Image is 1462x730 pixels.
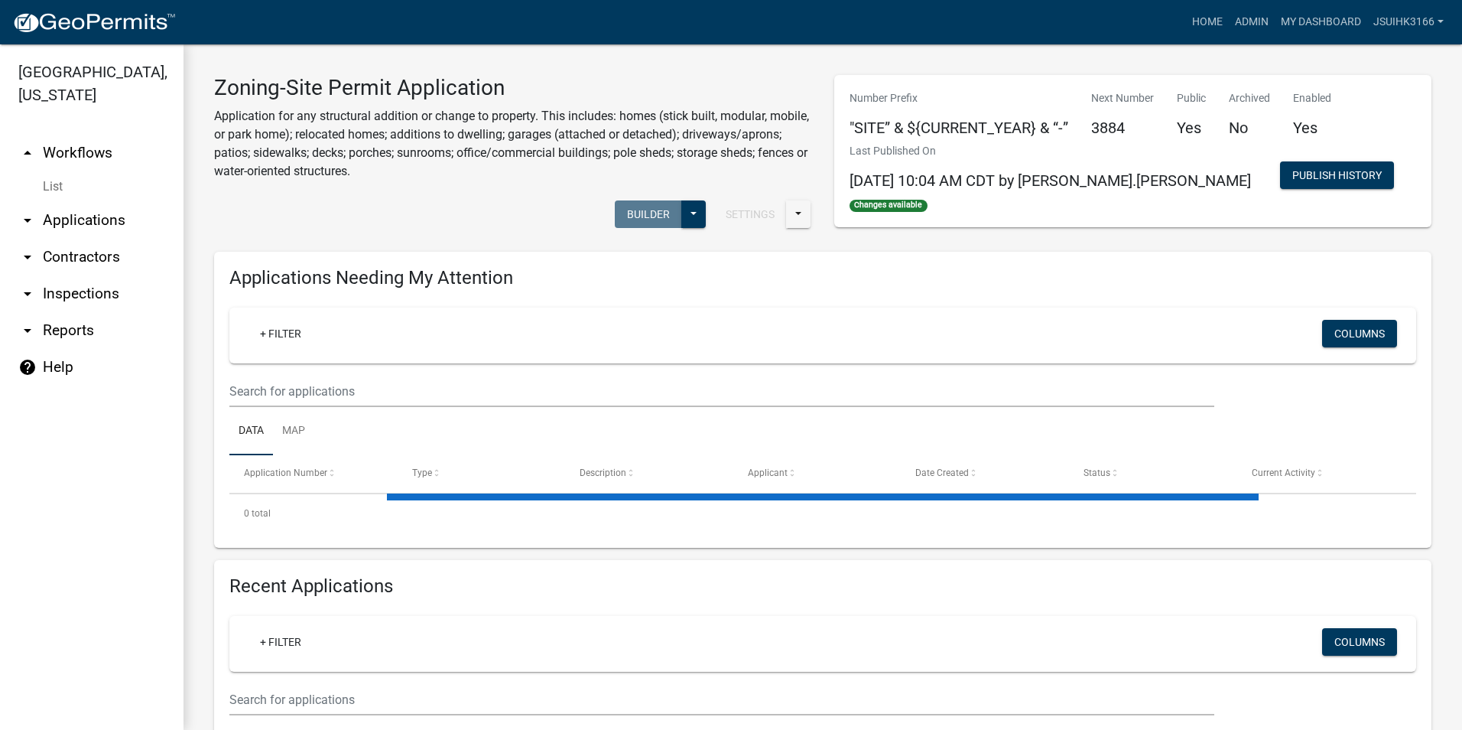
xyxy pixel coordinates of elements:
[229,684,1214,715] input: Search for applications
[1236,455,1405,492] datatable-header-cell: Current Activity
[229,455,398,492] datatable-header-cell: Application Number
[565,455,733,492] datatable-header-cell: Description
[850,171,1251,190] span: [DATE] 10:04 AM CDT by [PERSON_NAME].[PERSON_NAME]
[18,144,37,162] i: arrow_drop_up
[733,455,902,492] datatable-header-cell: Applicant
[273,407,314,456] a: Map
[229,575,1416,598] h4: Recent Applications
[18,248,37,266] i: arrow_drop_down
[1252,468,1315,478] span: Current Activity
[850,143,1251,159] p: Last Published On
[915,468,969,478] span: Date Created
[1280,161,1394,189] button: Publish History
[850,119,1068,137] h5: "SITE” & ${CURRENT_YEAR} & “-”
[1186,8,1229,37] a: Home
[1280,171,1394,183] wm-modal-confirm: Workflow Publish History
[901,455,1069,492] datatable-header-cell: Date Created
[1367,8,1450,37] a: Jsuihk3166
[229,494,1416,533] div: 0 total
[1229,119,1270,137] h5: No
[214,107,811,181] p: Application for any structural addition or change to property. This includes: homes (stick built,...
[1091,119,1154,137] h5: 3884
[412,468,432,478] span: Type
[229,376,1214,407] input: Search for applications
[1091,90,1154,106] p: Next Number
[580,468,626,478] span: Description
[18,211,37,230] i: arrow_drop_down
[1275,8,1367,37] a: My Dashboard
[1177,119,1206,137] h5: Yes
[398,455,566,492] datatable-header-cell: Type
[615,200,682,228] button: Builder
[1069,455,1237,492] datatable-header-cell: Status
[229,267,1416,289] h4: Applications Needing My Attention
[1322,628,1397,656] button: Columns
[248,320,314,347] a: + Filter
[713,200,787,228] button: Settings
[1229,90,1270,106] p: Archived
[1293,119,1331,137] h5: Yes
[18,321,37,340] i: arrow_drop_down
[1229,8,1275,37] a: Admin
[18,285,37,303] i: arrow_drop_down
[244,468,327,478] span: Application Number
[1177,90,1206,106] p: Public
[1293,90,1331,106] p: Enabled
[18,358,37,376] i: help
[229,407,273,456] a: Data
[748,468,788,478] span: Applicant
[214,75,811,101] h3: Zoning-Site Permit Application
[1322,320,1397,347] button: Columns
[850,200,928,212] span: Changes available
[1084,468,1110,478] span: Status
[248,628,314,656] a: + Filter
[850,90,1068,106] p: Number Prefix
